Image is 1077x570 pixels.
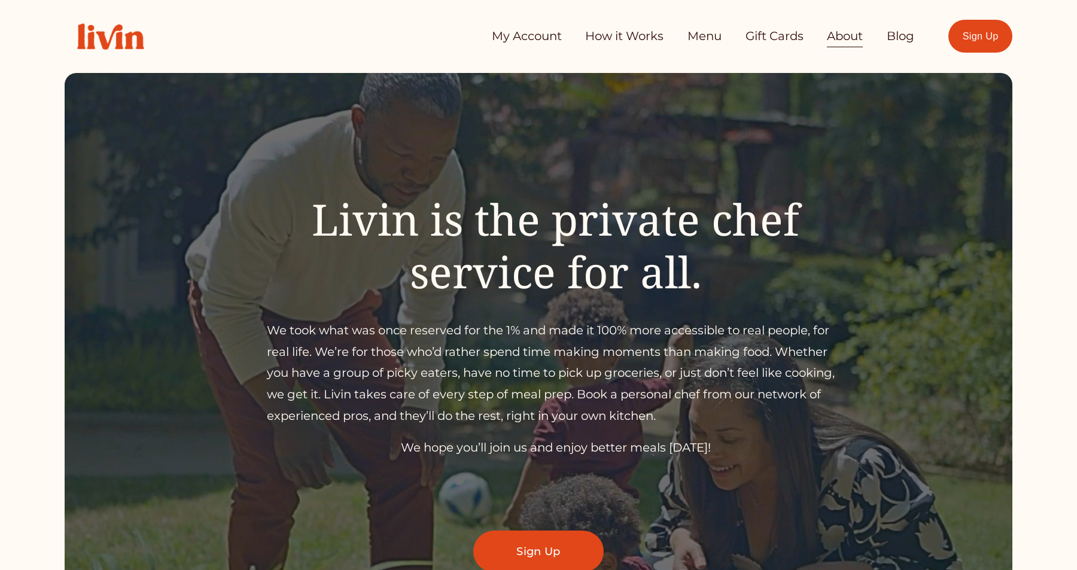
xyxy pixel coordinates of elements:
[687,25,722,48] a: Menu
[585,25,664,48] a: How it Works
[401,440,711,455] span: We hope you’ll join us and enjoy better meals [DATE]!
[948,20,1012,53] a: Sign Up
[827,25,863,48] a: About
[65,11,157,62] img: Livin
[887,25,914,48] a: Blog
[312,190,811,301] span: Livin is the private chef service for all.
[746,25,804,48] a: Gift Cards
[492,25,562,48] a: My Account
[267,323,838,423] span: We took what was once reserved for the 1% and made it 100% more accessible to real people, for re...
